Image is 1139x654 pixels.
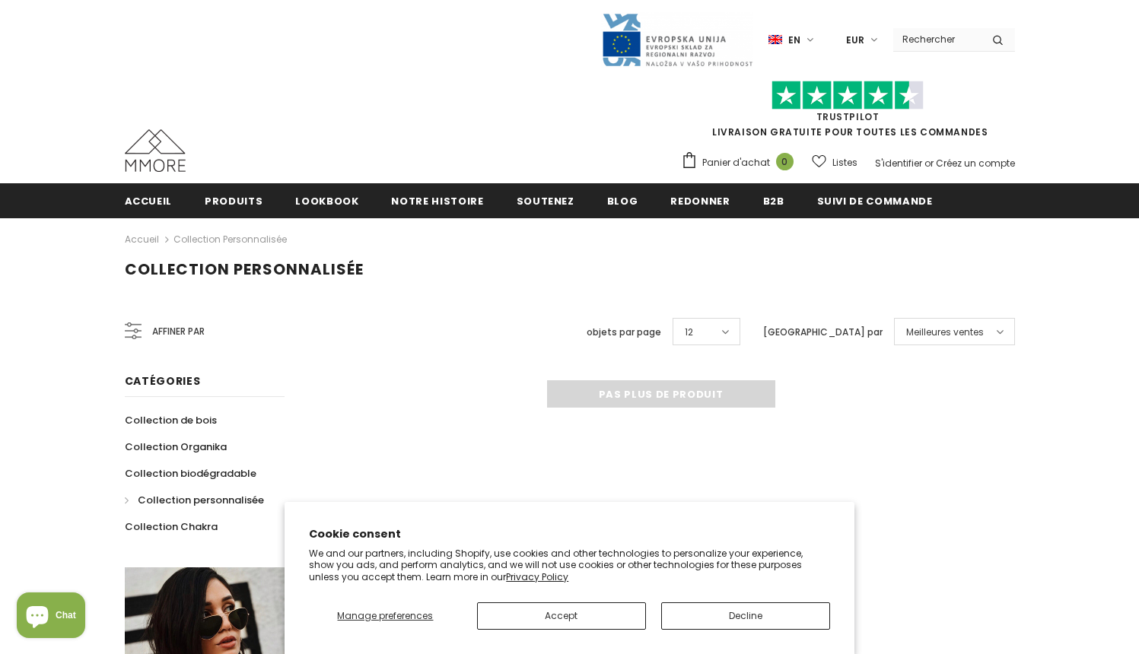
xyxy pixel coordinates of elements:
span: EUR [846,33,864,48]
a: soutenez [517,183,574,217]
a: Redonner [670,183,730,217]
span: Notre histoire [391,194,483,208]
span: Redonner [670,194,730,208]
span: Collection personnalisée [125,259,364,280]
span: en [788,33,800,48]
img: Javni Razpis [601,12,753,68]
h2: Cookie consent [309,526,830,542]
span: LIVRAISON GRATUITE POUR TOUTES LES COMMANDES [681,87,1015,138]
span: B2B [763,194,784,208]
span: Meilleures ventes [906,325,984,340]
span: Panier d'achat [702,155,770,170]
a: Collection Organika [125,433,227,460]
span: Collection Chakra [125,519,218,534]
span: Accueil [125,194,173,208]
p: We and our partners, including Shopify, use cookies and other technologies to personalize your ex... [309,548,830,583]
button: Decline [661,602,830,630]
inbox-online-store-chat: Shopify online store chat [12,592,90,642]
span: Listes [832,155,857,170]
img: Faites confiance aux étoiles pilotes [772,81,924,110]
span: Collection personnalisée [138,493,264,507]
span: Produits [205,194,262,208]
span: Catégories [125,373,201,389]
a: Panier d'achat 0 [681,151,801,174]
span: Manage preferences [337,609,433,622]
a: Collection personnalisée [125,487,264,513]
a: Accueil [125,230,159,249]
span: Collection de bois [125,413,217,427]
label: [GEOGRAPHIC_DATA] par [763,325,883,340]
a: Collection biodégradable [125,460,256,487]
button: Accept [477,602,646,630]
a: Notre histoire [391,183,483,217]
a: Accueil [125,183,173,217]
img: i-lang-1.png [768,33,782,46]
span: Blog [607,194,638,208]
span: 0 [776,153,794,170]
span: soutenez [517,194,574,208]
a: Collection Chakra [125,513,218,540]
a: Privacy Policy [506,570,568,583]
span: or [924,157,934,170]
img: Cas MMORE [125,129,186,172]
a: B2B [763,183,784,217]
span: Collection biodégradable [125,466,256,481]
span: Affiner par [152,323,205,340]
span: Collection Organika [125,440,227,454]
a: Produits [205,183,262,217]
span: Suivi de commande [817,194,933,208]
a: Créez un compte [936,157,1015,170]
a: Blog [607,183,638,217]
a: Suivi de commande [817,183,933,217]
a: Collection de bois [125,407,217,433]
a: Listes [812,149,857,176]
a: Lookbook [295,183,358,217]
a: TrustPilot [816,110,880,123]
button: Manage preferences [309,602,461,630]
input: Search Site [893,28,981,50]
span: Lookbook [295,194,358,208]
label: objets par page [587,325,661,340]
a: S'identifier [875,157,922,170]
a: Javni Razpis [601,33,753,46]
span: 12 [685,325,693,340]
a: Collection personnalisée [173,233,287,246]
